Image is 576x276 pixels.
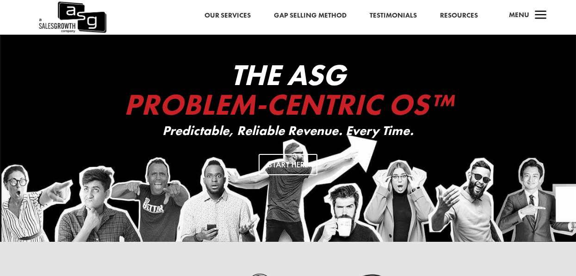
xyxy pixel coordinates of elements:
a: Testimonials [370,10,417,22]
span: Problem-Centric OS™ [124,86,452,123]
a: Gap Selling Method [274,10,347,22]
a: Start Here [259,154,317,175]
h2: The ASG [103,60,473,124]
span: a [532,6,550,25]
a: Resources [440,10,478,22]
span: Menu [509,10,529,19]
a: Our Services [204,10,251,22]
p: Predictable, Reliable Revenue. Every Time. [103,124,473,138]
